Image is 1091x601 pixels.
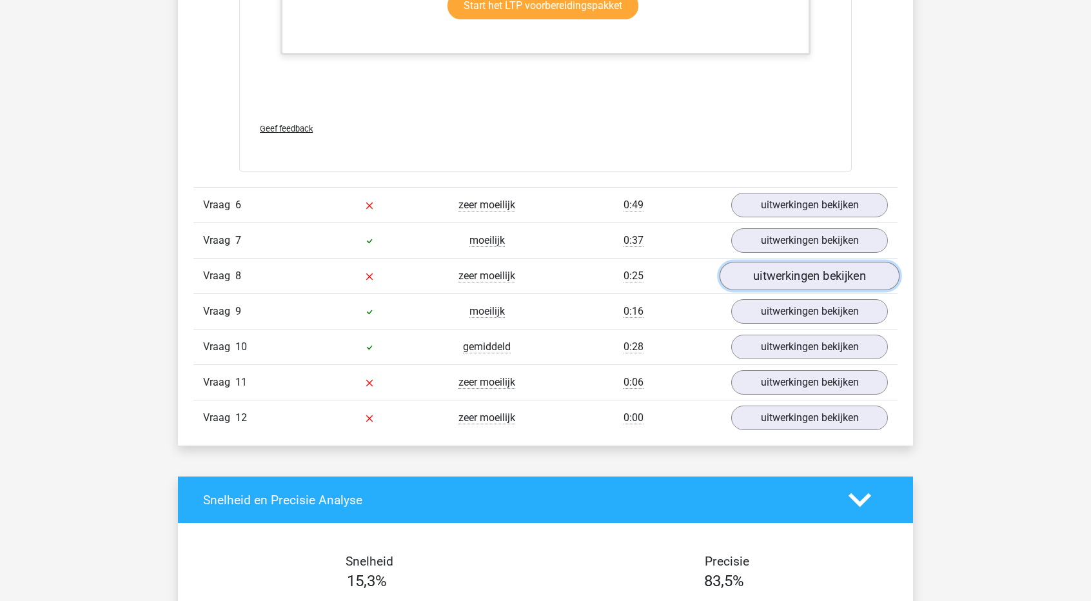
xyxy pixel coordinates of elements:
span: Vraag [203,410,235,426]
span: 83,5% [704,572,744,590]
span: 6 [235,199,241,211]
span: 0:00 [624,411,644,424]
a: uitwerkingen bekijken [731,299,888,324]
span: Vraag [203,233,235,248]
span: 0:16 [624,305,644,318]
a: uitwerkingen bekijken [731,406,888,430]
span: 12 [235,411,247,424]
h4: Snelheid en Precisie Analyse [203,493,829,507]
span: 8 [235,270,241,282]
a: uitwerkingen bekijken [731,335,888,359]
span: 0:49 [624,199,644,212]
span: Vraag [203,375,235,390]
span: zeer moeilijk [458,411,515,424]
span: 0:25 [624,270,644,282]
span: Geef feedback [260,124,313,133]
span: Vraag [203,197,235,213]
span: gemiddeld [463,340,511,353]
span: moeilijk [469,234,505,247]
h4: Precisie [560,554,893,569]
a: uitwerkingen bekijken [731,228,888,253]
span: Vraag [203,268,235,284]
span: 11 [235,376,247,388]
span: 7 [235,234,241,246]
span: zeer moeilijk [458,270,515,282]
span: zeer moeilijk [458,199,515,212]
span: moeilijk [469,305,505,318]
span: 0:06 [624,376,644,389]
a: uitwerkingen bekijken [731,370,888,395]
span: 10 [235,340,247,353]
a: uitwerkingen bekijken [720,262,899,291]
span: 15,3% [347,572,387,590]
span: 9 [235,305,241,317]
h4: Snelheid [203,554,536,569]
span: Vraag [203,304,235,319]
span: 0:37 [624,234,644,247]
span: 0:28 [624,340,644,353]
span: Vraag [203,339,235,355]
span: zeer moeilijk [458,376,515,389]
a: uitwerkingen bekijken [731,193,888,217]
